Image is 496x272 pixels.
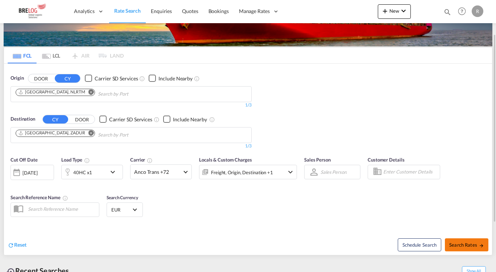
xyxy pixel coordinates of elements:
div: icon-magnify [443,8,451,19]
md-select: Sales Person [320,167,347,177]
span: Cut Off Date [11,157,38,163]
md-icon: icon-chevron-down [108,168,121,176]
img: daae70a0ee2511ecb27c1fb462fa6191.png [11,3,60,20]
md-icon: Your search will be saved by the below given name [62,195,68,201]
md-checkbox: Checkbox No Ink [99,116,152,123]
span: Enquiries [151,8,172,14]
span: Reset [14,242,26,248]
div: Rotterdam, NLRTM [18,89,85,95]
button: DOOR [28,74,54,83]
span: Anco Trans +72 [134,168,181,176]
span: Sales Person [304,157,331,163]
span: Search Reference Name [11,194,68,200]
div: R [472,5,483,17]
span: Customer Details [368,157,404,163]
button: icon-plus 400-fgNewicon-chevron-down [378,4,411,19]
span: Bookings [208,8,229,14]
md-chips-wrap: Chips container. Use arrow keys to select chips. [15,87,170,100]
span: Quotes [182,8,198,14]
div: Press delete to remove this chip. [18,89,87,95]
span: Rate Search [114,8,141,14]
button: Note: By default Schedule search will only considerorigin ports, destination ports and cut off da... [398,238,441,251]
md-datepicker: Select [11,179,16,189]
div: Durban, ZADUR [18,130,85,136]
button: CY [43,115,68,124]
span: Manage Rates [239,8,270,15]
input: Enter Customer Details [383,167,438,177]
div: 1/3 [11,143,252,149]
button: CY [55,74,80,83]
md-chips-wrap: Chips container. Use arrow keys to select chips. [15,127,170,141]
span: Destination [11,116,35,123]
div: 1/3 [11,102,252,108]
button: DOOR [69,115,95,124]
md-icon: Unchecked: Search for CY (Container Yard) services for all selected carriers.Checked : Search for... [154,117,160,122]
md-checkbox: Checkbox No Ink [163,116,207,123]
span: Origin [11,75,24,82]
md-icon: icon-chevron-down [286,168,295,176]
md-icon: icon-magnify [443,8,451,16]
div: Freight Origin Destination Factory Stuffingicon-chevron-down [199,165,297,179]
span: Search Currency [107,195,138,200]
div: Carrier SD Services [95,75,138,82]
md-pagination-wrapper: Use the left and right arrow keys to navigate between tabs [8,47,124,63]
div: icon-refreshReset [8,241,26,249]
span: Carrier [130,157,153,163]
div: Press delete to remove this chip. [18,130,87,136]
md-icon: The selected Trucker/Carrierwill be displayed in the rate results If the rates are from another f... [147,158,153,163]
div: Carrier SD Services [109,116,152,123]
span: Help [456,5,468,17]
div: Include Nearby [158,75,193,82]
md-icon: Unchecked: Ignores neighbouring ports when fetching rates.Checked : Includes neighbouring ports w... [194,76,200,81]
md-icon: icon-information-outline [84,158,90,163]
div: OriginDOOR CY Checkbox No InkUnchecked: Search for CY (Container Yard) services for all selected ... [4,64,492,255]
md-tab-item: LCL [37,47,66,63]
button: Remove [84,89,95,96]
button: Search Ratesicon-arrow-right [445,238,488,251]
md-icon: icon-plus 400-fg [381,7,389,15]
button: Remove [84,130,95,137]
div: [DATE] [22,170,37,176]
div: Freight Origin Destination Factory Stuffing [211,167,273,177]
md-checkbox: Checkbox No Ink [149,75,193,82]
span: EUR [111,206,132,213]
md-icon: icon-refresh [8,242,14,248]
md-icon: icon-arrow-right [479,243,484,248]
span: Search Rates [449,242,484,248]
md-icon: Unchecked: Ignores neighbouring ports when fetching rates.Checked : Includes neighbouring ports w... [209,117,215,122]
md-icon: icon-chevron-down [399,7,408,15]
md-checkbox: Checkbox No Ink [85,75,138,82]
span: Analytics [74,8,95,15]
div: 40HC x1icon-chevron-down [61,165,123,179]
input: Chips input. [98,129,167,141]
md-select: Select Currency: € EUREuro [111,204,139,215]
span: Load Type [61,157,90,163]
div: [DATE] [11,165,54,180]
input: Search Reference Name [24,204,99,214]
div: Include Nearby [173,116,207,123]
div: Help [456,5,472,18]
md-tab-item: FCL [8,47,37,63]
span: New [381,8,408,14]
div: 40HC x1 [73,167,92,177]
md-icon: Unchecked: Search for CY (Container Yard) services for all selected carriers.Checked : Search for... [139,76,145,81]
span: Locals & Custom Charges [199,157,252,163]
input: Chips input. [98,88,167,100]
